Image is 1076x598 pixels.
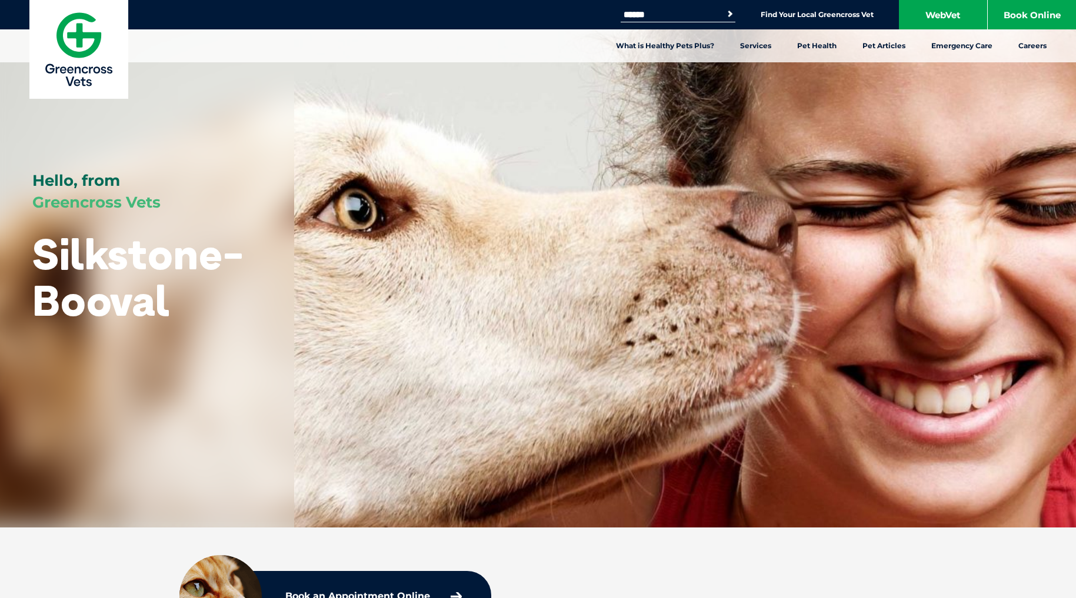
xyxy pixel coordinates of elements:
[1005,29,1060,62] a: Careers
[918,29,1005,62] a: Emergency Care
[784,29,850,62] a: Pet Health
[850,29,918,62] a: Pet Articles
[724,8,736,20] button: Search
[32,230,262,323] h1: Silkstone-Booval
[32,193,161,212] span: Greencross Vets
[32,171,120,190] span: Hello, from
[603,29,727,62] a: What is Healthy Pets Plus?
[727,29,784,62] a: Services
[761,10,874,19] a: Find Your Local Greencross Vet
